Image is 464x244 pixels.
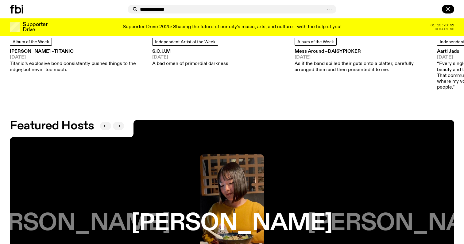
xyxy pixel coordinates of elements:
h3: [PERSON_NAME] [131,212,332,235]
span: [DATE] [152,55,228,60]
span: . [331,6,333,11]
span: [DATE] [295,55,430,60]
p: As if the band spilled their guts onto a platter, carefully arranged them and then presented it t... [295,61,430,73]
a: Mess Around –Daisypicker[DATE]As if the band spilled their guts onto a platter, carefully arrange... [295,49,430,73]
span: Album of the Week [297,40,334,44]
h2: Featured Hosts [10,120,94,132]
h3: S.C.U.M [152,49,228,54]
a: [PERSON_NAME] –Titanic[DATE]Titanic’s explosive bond consistently pushes things to the edge; but ... [10,49,145,73]
span: . [328,6,331,11]
h3: Mess Around – [295,49,430,54]
span: [DATE] [10,55,145,60]
span: Album of the Week [13,40,49,44]
a: S.C.U.M[DATE]A bad omen of primordial darkness [152,49,228,67]
a: Independent Artist of the Week [152,38,218,46]
span: Daisypicker [328,49,361,54]
p: A bad omen of primordial darkness [152,61,228,67]
span: Remaining [435,28,454,31]
span: 01:13:20:52 [431,24,454,27]
a: Album of the Week [295,38,337,46]
p: Titanic’s explosive bond consistently pushes things to the edge; but never too much. [10,61,145,73]
span: Independent Artist of the Week [155,40,215,44]
p: Supporter Drive 2025: Shaping the future of our city’s music, arts, and culture - with the help o... [123,25,342,30]
a: Album of the Week [10,38,52,46]
span: Titanic [54,49,74,54]
span: . [326,6,328,11]
h3: [PERSON_NAME] – [10,49,145,54]
h3: Supporter Drive [23,22,47,32]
